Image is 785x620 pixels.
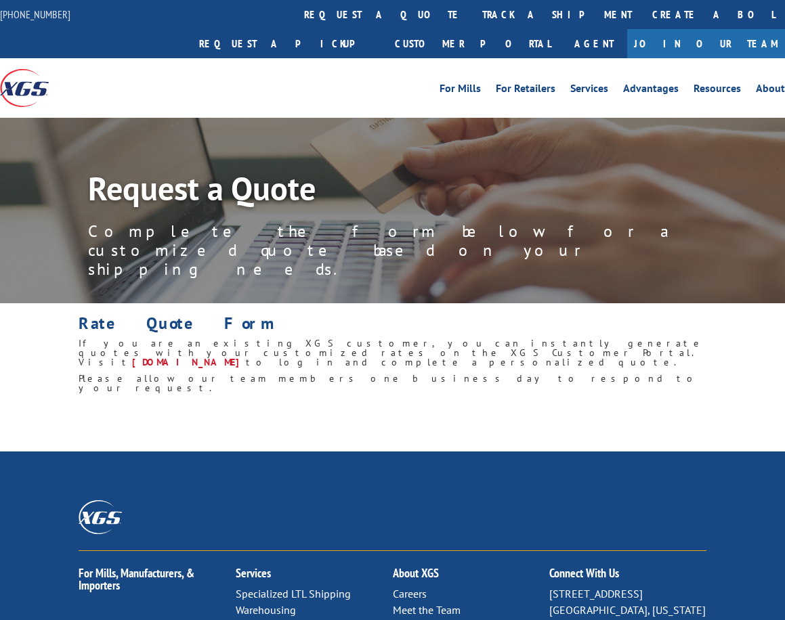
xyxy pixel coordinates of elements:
[496,83,555,98] a: For Retailers
[393,603,461,617] a: Meet the Team
[79,500,122,533] img: XGS_Logos_ALL_2024_All_White
[79,374,706,399] h6: Please allow our team members one business day to respond to your request.
[189,29,385,58] a: Request a pickup
[88,222,698,279] p: Complete the form below for a customized quote based on your shipping needs.
[246,356,680,368] span: to log in and complete a personalized quote.
[627,29,785,58] a: Join Our Team
[694,83,741,98] a: Resources
[561,29,627,58] a: Agent
[236,603,296,617] a: Warehousing
[385,29,561,58] a: Customer Portal
[623,83,679,98] a: Advantages
[79,337,704,368] span: If you are an existing XGS customer, you can instantly generate quotes with your customized rates...
[393,565,439,581] a: About XGS
[236,587,351,600] a: Specialized LTL Shipping
[549,567,706,586] h2: Connect With Us
[132,356,246,368] a: [DOMAIN_NAME]
[79,565,194,593] a: For Mills, Manufacturers, & Importers
[79,315,706,338] h1: Rate Quote Form
[236,565,271,581] a: Services
[88,172,698,211] h1: Request a Quote
[570,83,608,98] a: Services
[393,587,427,600] a: Careers
[440,83,481,98] a: For Mills
[756,83,785,98] a: About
